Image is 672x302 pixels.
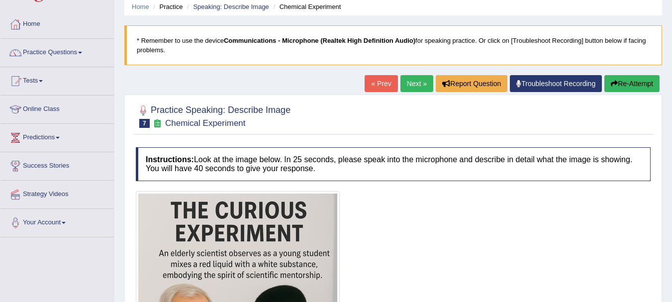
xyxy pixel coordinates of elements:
a: « Prev [365,75,397,92]
a: Home [132,3,149,10]
li: Chemical Experiment [271,2,341,11]
a: Success Stories [0,152,114,177]
b: Instructions: [146,155,194,164]
a: Your Account [0,209,114,234]
a: Strategy Videos [0,181,114,205]
a: Home [0,10,114,35]
a: Next » [400,75,433,92]
a: Speaking: Describe Image [193,3,269,10]
a: Predictions [0,124,114,149]
li: Practice [151,2,183,11]
small: Chemical Experiment [165,118,246,128]
a: Tests [0,67,114,92]
h4: Look at the image below. In 25 seconds, please speak into the microphone and describe in detail w... [136,147,651,181]
a: Troubleshoot Recording [510,75,602,92]
a: Practice Questions [0,39,114,64]
h2: Practice Speaking: Describe Image [136,103,290,128]
blockquote: * Remember to use the device for speaking practice. Or click on [Troubleshoot Recording] button b... [124,25,662,65]
span: 7 [139,119,150,128]
b: Communications - Microphone (Realtek High Definition Audio) [224,37,415,44]
a: Online Class [0,96,114,120]
button: Report Question [436,75,507,92]
button: Re-Attempt [604,75,660,92]
small: Exam occurring question [152,119,163,128]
